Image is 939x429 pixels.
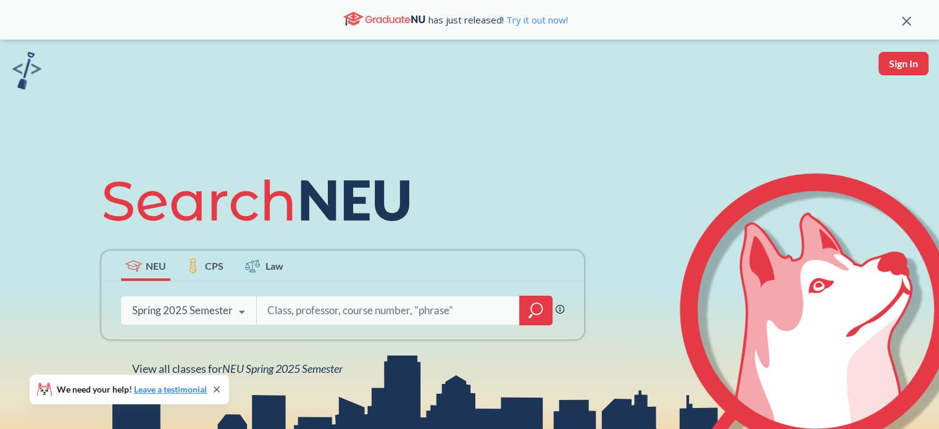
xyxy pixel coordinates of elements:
[266,298,511,323] input: Class, professor, course number, "phrase"
[265,259,283,273] span: Law
[12,52,41,90] img: sandbox logo
[519,296,553,325] div: magnifying glass
[504,14,568,26] a: Try it out now!
[12,52,41,93] a: sandbox logo
[528,302,543,319] svg: magnifying glass
[878,52,929,75] button: Sign In
[205,259,223,273] span: CPS
[222,362,343,375] span: NEU Spring 2025 Semester
[57,385,207,394] span: We need your help!
[428,13,568,27] span: has just released!
[132,362,343,375] span: View all classes for
[134,384,207,394] a: Leave a testimonial
[132,304,233,317] div: Spring 2025 Semester
[146,259,166,273] span: NEU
